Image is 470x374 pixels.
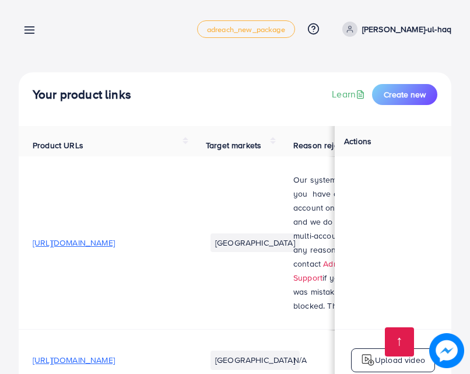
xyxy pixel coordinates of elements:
a: adreach_new_package [197,20,295,38]
span: N/A [293,354,307,366]
h4: Your product links [33,88,131,102]
span: [URL][DOMAIN_NAME] [33,237,115,249]
img: logo [361,353,375,367]
span: Actions [344,135,371,147]
span: Target markets [206,139,261,151]
span: if you think it was mistakenly blocked. Thank you! [293,272,371,312]
img: image [429,333,464,368]
p: Upload video [375,353,425,367]
span: adreach_new_package [207,26,285,33]
span: Reason rejected [293,139,355,151]
span: [URL][DOMAIN_NAME] [33,354,115,366]
span: Our system detects that you have a multi-account on our platform and we do not support multi-acco... [293,174,384,270]
span: Create new [384,89,426,100]
li: [GEOGRAPHIC_DATA] [211,233,300,252]
button: Create new [372,84,437,105]
span: Product URLs [33,139,83,151]
a: Adreach Support [293,258,355,284]
a: [PERSON_NAME]-ul-haq [338,22,451,37]
li: [GEOGRAPHIC_DATA] [211,351,300,369]
p: [PERSON_NAME]-ul-haq [362,22,451,36]
a: Learn [332,88,367,101]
